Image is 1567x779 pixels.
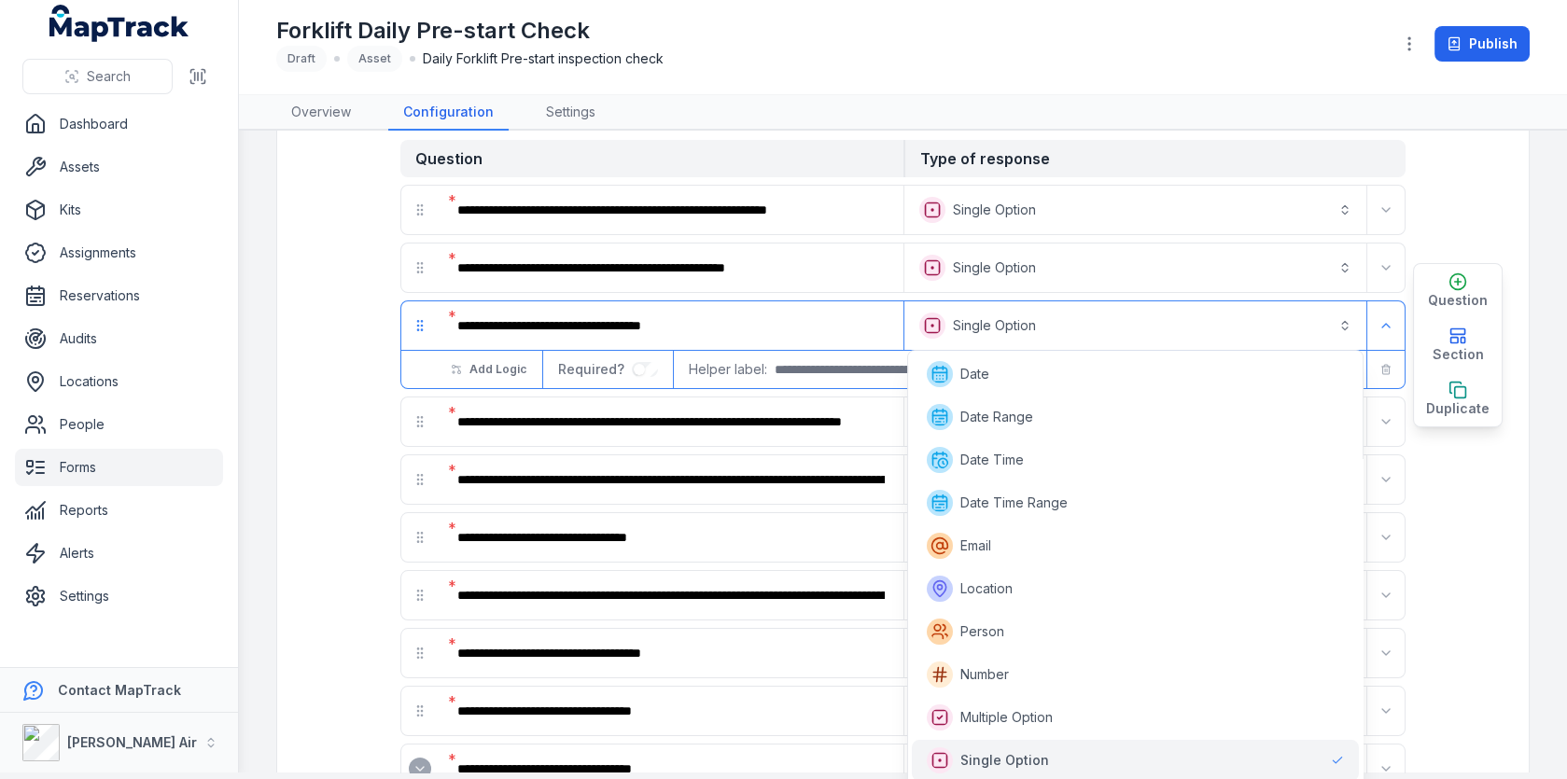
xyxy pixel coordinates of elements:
[558,361,632,377] span: Required?
[960,579,1013,598] span: Location
[960,665,1009,684] span: Number
[960,622,1004,641] span: Person
[908,305,1364,346] button: Single Option
[632,362,658,377] input: :r1n8:-form-item-label
[1426,399,1490,418] span: Duplicate
[1433,345,1484,364] span: Section
[960,365,989,383] span: Date
[960,494,1068,512] span: Date Time Range
[960,708,1053,727] span: Multiple Option
[1414,264,1502,318] button: Question
[1414,318,1502,372] button: Section
[1428,291,1488,310] span: Question
[960,451,1024,469] span: Date Time
[439,354,539,385] button: Add Logic
[1414,372,1502,426] button: Duplicate
[469,362,526,377] span: Add Logic
[960,751,1049,770] span: Single Option
[960,536,991,555] span: Email
[689,360,767,379] span: Helper label:
[960,408,1033,426] span: Date Range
